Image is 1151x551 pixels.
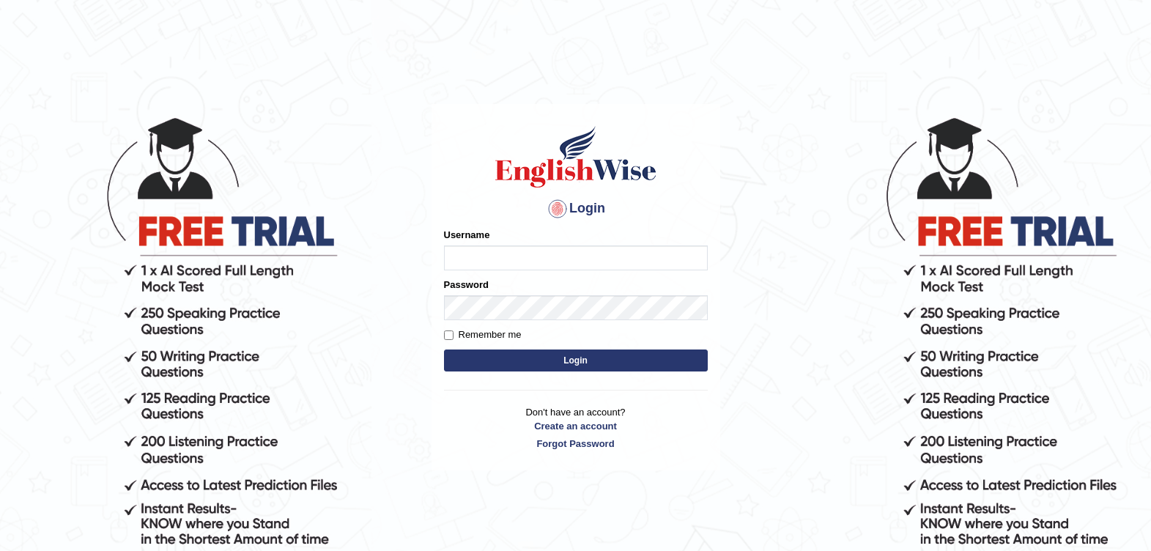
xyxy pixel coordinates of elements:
input: Remember me [444,330,454,340]
button: Login [444,350,708,371]
label: Remember me [444,328,522,342]
h4: Login [444,197,708,221]
a: Forgot Password [444,437,708,451]
label: Username [444,228,490,242]
p: Don't have an account? [444,405,708,451]
img: Logo of English Wise sign in for intelligent practice with AI [492,124,659,190]
label: Password [444,278,489,292]
a: Create an account [444,419,708,433]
